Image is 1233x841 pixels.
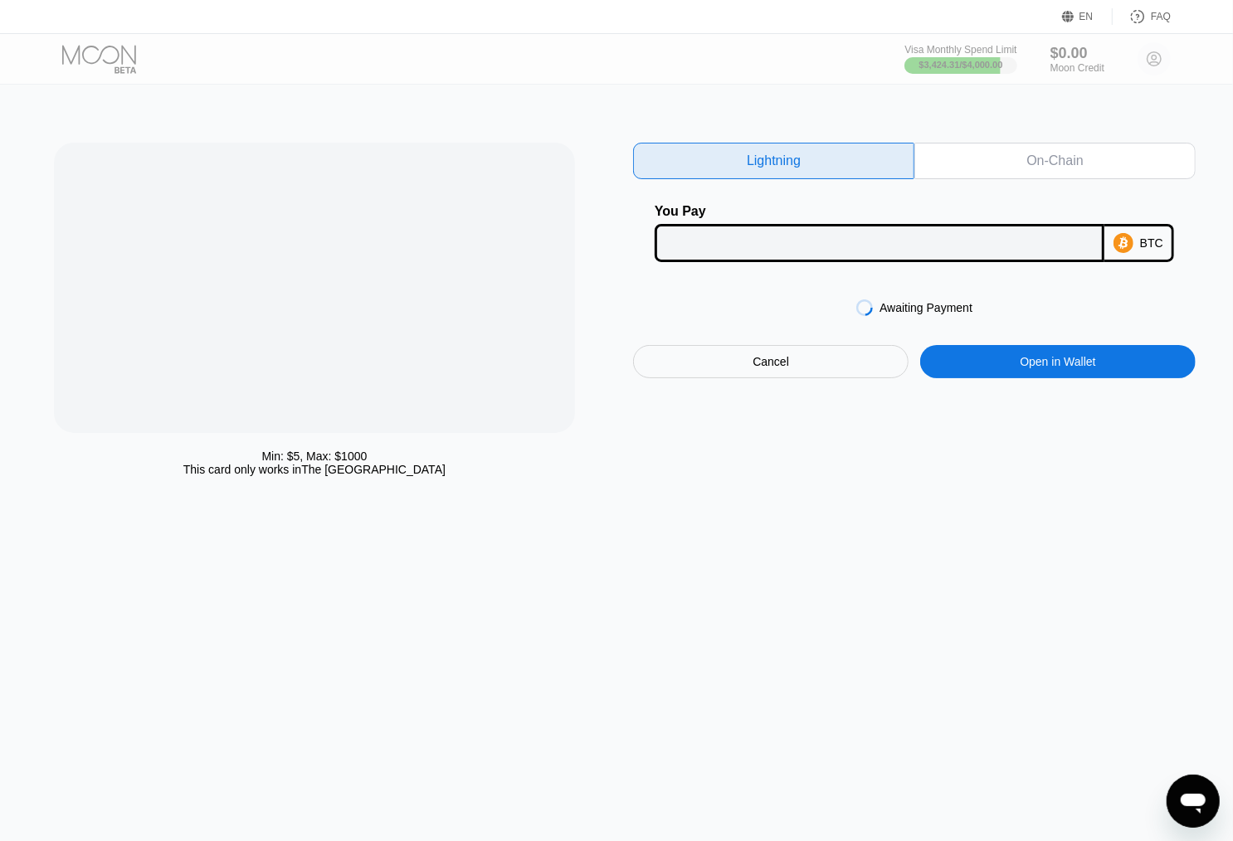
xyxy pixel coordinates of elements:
[914,143,1196,179] div: On-Chain
[1113,8,1171,25] div: FAQ
[753,354,789,369] div: Cancel
[183,463,446,476] div: This card only works in The [GEOGRAPHIC_DATA]
[1026,153,1083,169] div: On-Chain
[633,345,909,378] div: Cancel
[1151,11,1171,22] div: FAQ
[920,345,1196,378] div: Open in Wallet
[1079,11,1094,22] div: EN
[880,301,972,314] div: Awaiting Payment
[904,44,1016,56] div: Visa Monthly Spend Limit
[655,204,1105,219] div: You Pay
[1062,8,1113,25] div: EN
[1140,236,1163,250] div: BTC
[1167,775,1220,828] iframe: Кнопка запуска окна обмена сообщениями
[747,153,801,169] div: Lightning
[633,143,914,179] div: Lightning
[1020,354,1095,369] div: Open in Wallet
[261,450,367,463] div: Min: $ 5 , Max: $ 1000
[904,44,1016,74] div: Visa Monthly Spend Limit$3,424.31/$4,000.00
[633,204,1196,262] div: You PayBTC
[919,60,1003,70] div: $3,424.31 / $4,000.00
